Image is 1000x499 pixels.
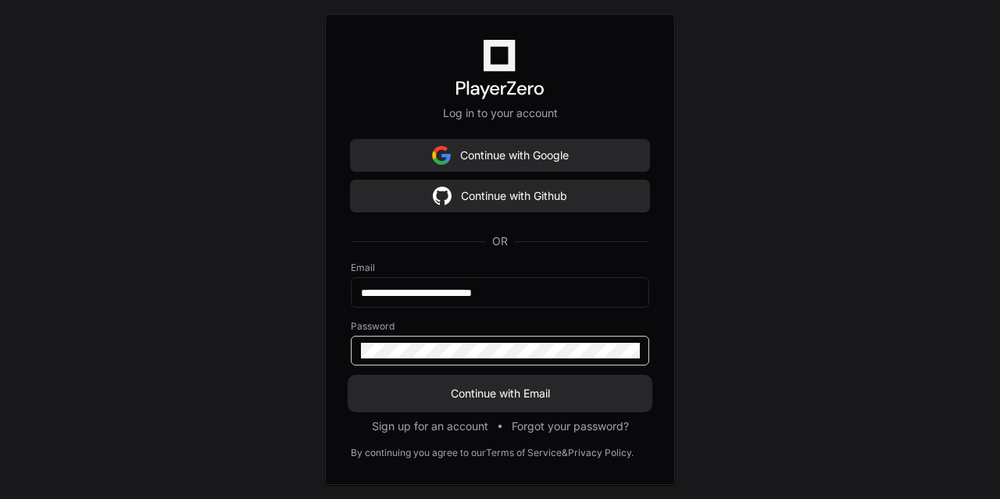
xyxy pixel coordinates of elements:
[351,386,649,401] span: Continue with Email
[351,262,649,274] label: Email
[432,140,451,171] img: Sign in with google
[512,419,629,434] button: Forgot your password?
[351,447,486,459] div: By continuing you agree to our
[568,447,634,459] a: Privacy Policy.
[433,180,452,212] img: Sign in with google
[486,233,514,249] span: OR
[351,320,649,333] label: Password
[351,180,649,212] button: Continue with Github
[351,378,649,409] button: Continue with Email
[351,140,649,171] button: Continue with Google
[372,419,488,434] button: Sign up for an account
[562,447,568,459] div: &
[486,447,562,459] a: Terms of Service
[351,105,649,121] p: Log in to your account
